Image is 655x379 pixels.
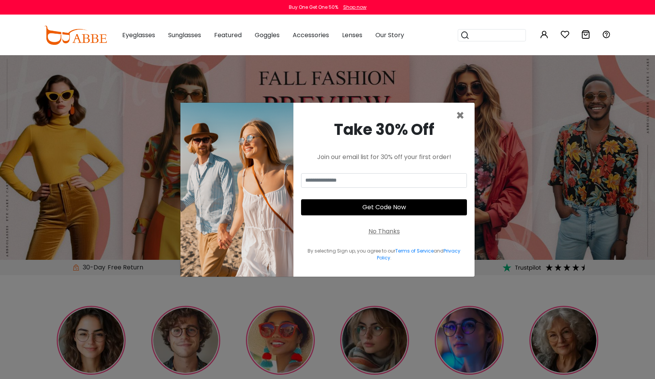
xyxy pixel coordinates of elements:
[122,31,155,39] span: Eyeglasses
[339,4,367,10] a: Shop now
[368,227,400,236] div: No Thanks
[343,4,367,11] div: Shop now
[342,31,362,39] span: Lenses
[255,31,280,39] span: Goggles
[456,109,465,123] button: Close
[301,118,467,141] div: Take 30% Off
[377,248,461,261] a: Privacy Policy
[289,4,338,11] div: Buy One Get One 50%
[168,31,201,39] span: Sunglasses
[395,248,434,254] a: Terms of Service
[293,31,329,39] span: Accessories
[44,26,107,45] img: abbeglasses.com
[214,31,242,39] span: Featured
[375,31,404,39] span: Our Story
[456,106,465,125] span: ×
[301,199,467,215] button: Get Code Now
[180,103,293,277] img: welcome
[301,153,467,162] div: Join our email list for 30% off your first order!
[301,248,467,261] div: By selecting Sign up, you agree to our and .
